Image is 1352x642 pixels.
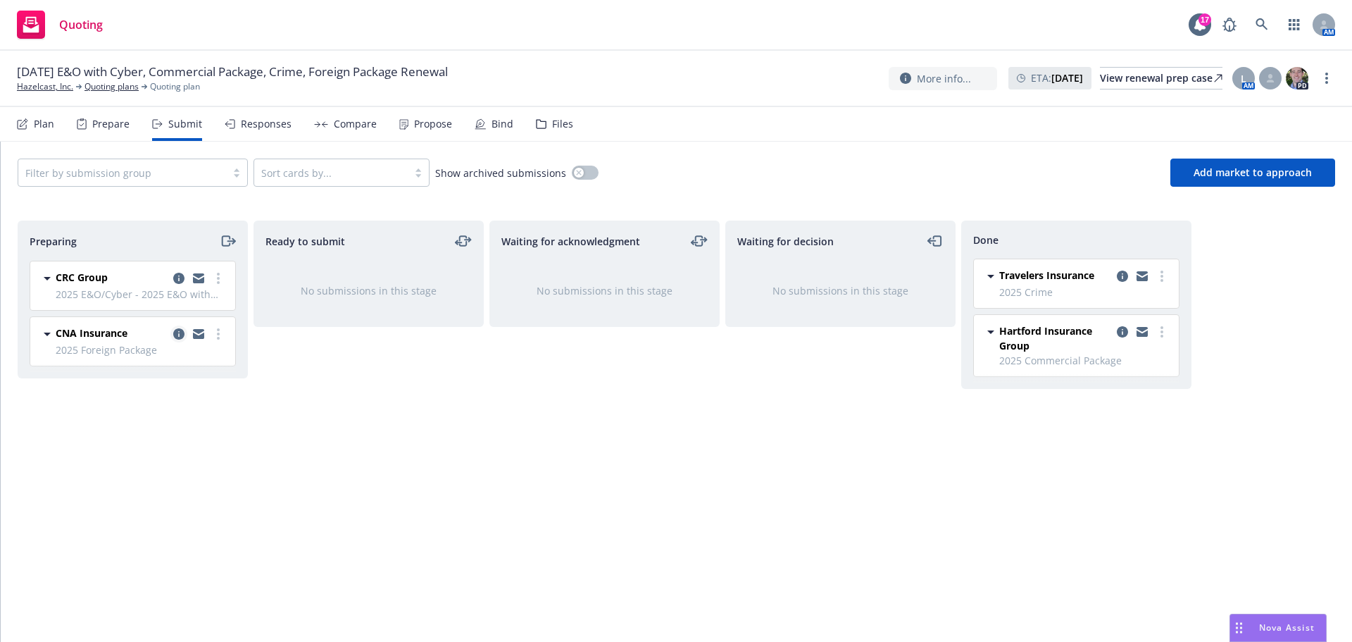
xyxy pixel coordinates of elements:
a: Hazelcast, Inc. [17,80,73,93]
span: 2025 Foreign Package [56,342,227,357]
img: photo [1286,67,1308,89]
div: Plan [34,118,54,130]
a: copy logging email [170,270,187,287]
a: moveLeftRight [691,233,708,249]
span: CRC Group [56,270,108,285]
a: copy logging email [190,270,207,287]
div: Submit [168,118,202,130]
span: Quoting [59,19,103,30]
span: Hartford Insurance Group [999,323,1111,353]
span: ETA : [1031,70,1083,85]
div: Responses [241,118,292,130]
div: Drag to move [1230,615,1248,641]
div: No submissions in this stage [749,283,932,298]
div: Bind [492,118,513,130]
a: moveRight [219,233,236,249]
strong: [DATE] [1051,71,1083,85]
a: moveLeftRight [455,233,472,249]
a: more [1153,323,1170,340]
button: Add market to approach [1170,159,1335,187]
div: Compare [334,118,377,130]
a: Switch app [1280,11,1308,39]
div: Files [552,118,573,130]
span: CNA Insurance [56,326,127,340]
span: More info... [917,71,971,86]
a: copy logging email [1134,323,1151,340]
div: No submissions in this stage [277,283,461,298]
a: copy logging email [1114,323,1131,340]
span: 2025 E&O/Cyber - 2025 E&O with Cyber [56,287,227,302]
a: copy logging email [190,326,207,342]
div: No submissions in this stage [513,283,696,298]
a: copy logging email [170,326,187,342]
span: Preparing [30,234,77,249]
div: 17 [1198,13,1211,26]
button: More info... [889,67,997,90]
a: Search [1248,11,1276,39]
span: Waiting for decision [737,234,834,249]
a: more [1153,268,1170,285]
span: Quoting plan [150,80,200,93]
span: Nova Assist [1259,622,1315,634]
span: Add market to approach [1194,166,1312,179]
span: Done [973,233,999,247]
span: L [1241,71,1246,86]
a: moveLeft [927,233,944,249]
span: 2025 Crime [999,285,1170,300]
a: copy logging email [1134,268,1151,285]
a: Quoting plans [84,80,139,93]
a: more [210,326,227,342]
a: more [1318,70,1335,87]
span: Waiting for acknowledgment [501,234,640,249]
a: Quoting [11,5,108,44]
a: copy logging email [1114,268,1131,285]
span: 2025 Commercial Package [999,353,1170,368]
a: View renewal prep case [1100,67,1222,89]
a: Report a Bug [1215,11,1244,39]
span: [DATE] E&O with Cyber, Commercial Package, Crime, Foreign Package Renewal [17,63,448,80]
button: Nova Assist [1229,614,1327,642]
div: View renewal prep case [1100,68,1222,89]
div: Propose [414,118,452,130]
div: Prepare [92,118,130,130]
span: Travelers Insurance [999,268,1094,283]
span: Ready to submit [265,234,345,249]
span: Show archived submissions [435,166,566,180]
a: more [210,270,227,287]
